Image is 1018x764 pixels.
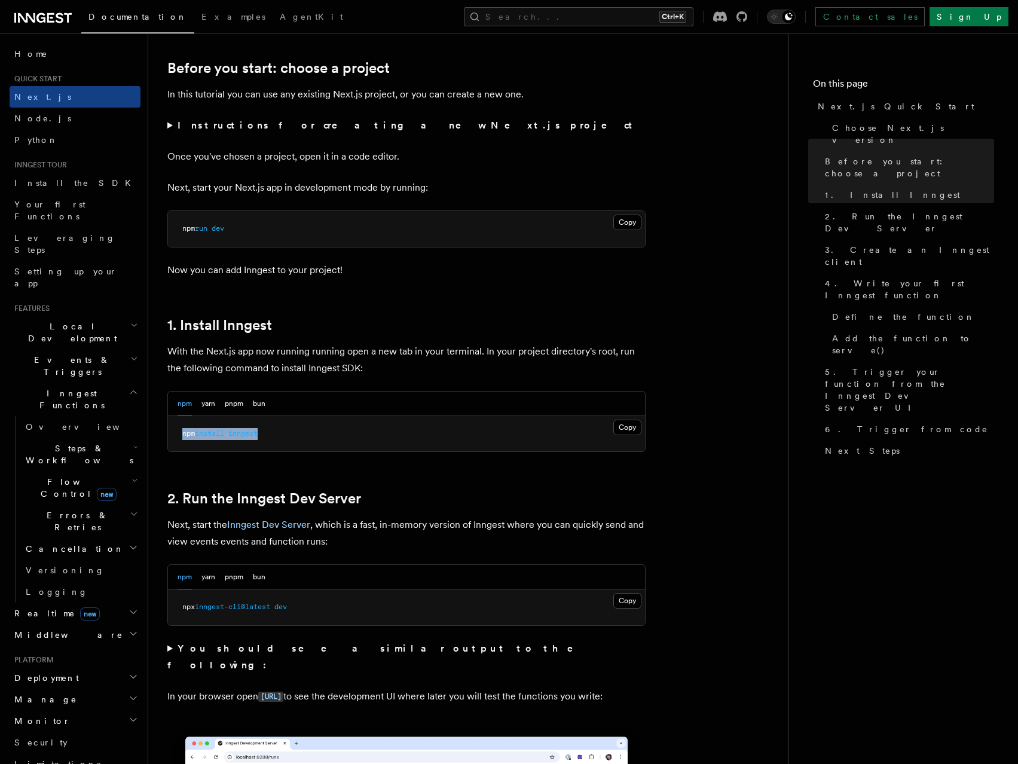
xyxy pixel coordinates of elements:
span: Steps & Workflows [21,442,133,466]
span: Define the function [832,311,975,323]
button: Monitor [10,710,140,732]
button: Cancellation [21,538,140,560]
span: npm [182,429,195,438]
span: Before you start: choose a project [825,155,994,179]
p: Next, start the , which is a fast, in-memory version of Inngest where you can quickly send and vi... [167,517,646,550]
span: Inngest Functions [10,387,129,411]
span: Documentation [88,12,187,22]
button: Middleware [10,624,140,646]
span: inngest [228,429,258,438]
span: Examples [201,12,265,22]
a: Next.js Quick Start [813,96,994,117]
span: install [195,429,224,438]
a: Choose Next.js version [827,117,994,151]
p: In this tutorial you can use any existing Next.js project, or you can create a new one. [167,86,646,103]
a: Documentation [81,4,194,33]
button: yarn [201,392,215,416]
strong: Instructions for creating a new Next.js project [178,120,637,131]
a: Before you start: choose a project [820,151,994,184]
span: Flow Control [21,476,132,500]
span: 6. Trigger from code [825,423,988,435]
button: Copy [613,215,641,230]
span: Leveraging Steps [14,233,115,255]
button: Inngest Functions [10,383,140,416]
span: npm [182,224,195,233]
a: Next Steps [820,440,994,462]
span: Events & Triggers [10,354,130,378]
span: Errors & Retries [21,509,130,533]
span: Features [10,304,50,313]
a: [URL] [258,690,283,702]
a: Node.js [10,108,140,129]
span: 3. Create an Inngest client [825,244,994,268]
span: Overview [26,422,149,432]
a: Contact sales [815,7,925,26]
button: Realtimenew [10,603,140,624]
span: Realtime [10,607,100,619]
a: 5. Trigger your function from the Inngest Dev Server UI [820,361,994,418]
a: Your first Functions [10,194,140,227]
button: Flow Controlnew [21,471,140,505]
span: Deployment [10,672,79,684]
div: Inngest Functions [10,416,140,603]
button: Manage [10,689,140,710]
span: Monitor [10,715,71,727]
span: 5. Trigger your function from the Inngest Dev Server UI [825,366,994,414]
button: Copy [613,593,641,609]
a: Setting up your app [10,261,140,294]
span: Install the SDK [14,178,138,188]
a: Add the function to serve() [827,328,994,361]
code: [URL] [258,692,283,702]
a: 6. Trigger from code [820,418,994,440]
span: Your first Functions [14,200,85,221]
summary: Instructions for creating a new Next.js project [167,117,646,134]
button: Steps & Workflows [21,438,140,471]
a: Home [10,43,140,65]
a: Logging [21,581,140,603]
strong: You should see a similar output to the following: [167,643,590,671]
button: npm [178,565,192,589]
p: In your browser open to see the development UI where later you will test the functions you write: [167,688,646,705]
span: Quick start [10,74,62,84]
span: new [80,607,100,621]
span: Security [14,738,68,747]
summary: You should see a similar output to the following: [167,640,646,674]
span: Inngest tour [10,160,67,170]
a: 2. Run the Inngest Dev Server [167,490,361,507]
span: 2. Run the Inngest Dev Server [825,210,994,234]
span: Choose Next.js version [832,122,994,146]
button: Search...Ctrl+K [464,7,693,26]
span: Manage [10,693,77,705]
span: inngest-cli@latest [195,603,270,611]
button: Local Development [10,316,140,349]
a: Leveraging Steps [10,227,140,261]
button: Events & Triggers [10,349,140,383]
span: dev [212,224,224,233]
a: Inngest Dev Server [227,519,310,530]
span: Local Development [10,320,130,344]
button: pnpm [225,565,243,589]
span: Home [14,48,48,60]
a: Overview [21,416,140,438]
button: Deployment [10,667,140,689]
a: Examples [194,4,273,32]
a: Before you start: choose a project [167,60,390,77]
span: run [195,224,207,233]
a: 4. Write your first Inngest function [820,273,994,306]
button: pnpm [225,392,243,416]
a: 3. Create an Inngest client [820,239,994,273]
span: Cancellation [21,543,124,555]
kbd: Ctrl+K [659,11,686,23]
button: yarn [201,565,215,589]
span: npx [182,603,195,611]
a: 2. Run the Inngest Dev Server [820,206,994,239]
a: AgentKit [273,4,350,32]
a: 1. Install Inngest [820,184,994,206]
button: Copy [613,420,641,435]
h4: On this page [813,77,994,96]
span: Logging [26,587,88,597]
a: Sign Up [930,7,1008,26]
a: Next.js [10,86,140,108]
button: bun [253,392,265,416]
span: Node.js [14,114,71,123]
